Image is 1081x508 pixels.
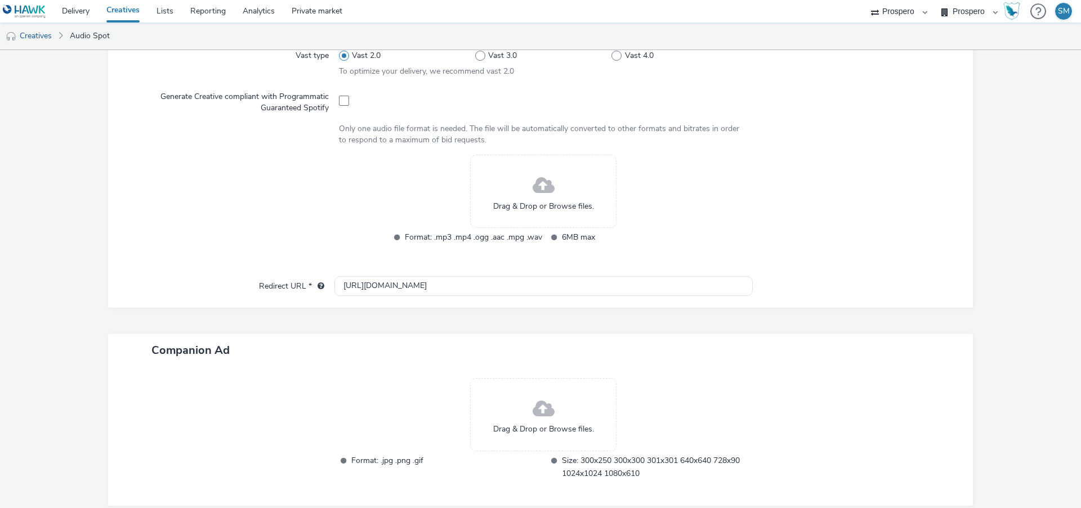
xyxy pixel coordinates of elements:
[1003,2,1025,20] a: Hawk Academy
[351,454,542,480] span: Format: .jpg .png .gif
[6,31,17,42] img: audio
[405,231,542,244] span: Format: .mp3 .mp4 .ogg .aac .mpg .wav
[151,343,230,358] span: Companion Ad
[254,276,329,292] label: Redirect URL *
[488,50,517,61] span: Vast 3.0
[64,23,115,50] a: Audio Spot
[493,424,594,435] span: Drag & Drop or Browse files.
[3,5,46,19] img: undefined Logo
[312,281,324,292] div: URL will be used as a validation URL with some SSPs and it will be the redirection URL of your cr...
[339,66,514,77] span: To optimize your delivery, we recommend vast 2.0
[291,46,333,61] label: Vast type
[1003,2,1020,20] img: Hawk Academy
[334,276,753,296] input: url...
[562,231,699,244] span: 6MB max
[493,201,594,212] span: Drag & Drop or Browse files.
[562,454,753,480] span: Size: 300x250 300x300 301x301 640x640 728x90 1024x1024 1080x610
[339,123,748,146] div: Only one audio file format is needed. The file will be automatically converted to other formats a...
[625,50,654,61] span: Vast 4.0
[128,87,333,114] label: Generate Creative compliant with Programmatic Guaranteed Spotify
[352,50,381,61] span: Vast 2.0
[1058,3,1070,20] div: SM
